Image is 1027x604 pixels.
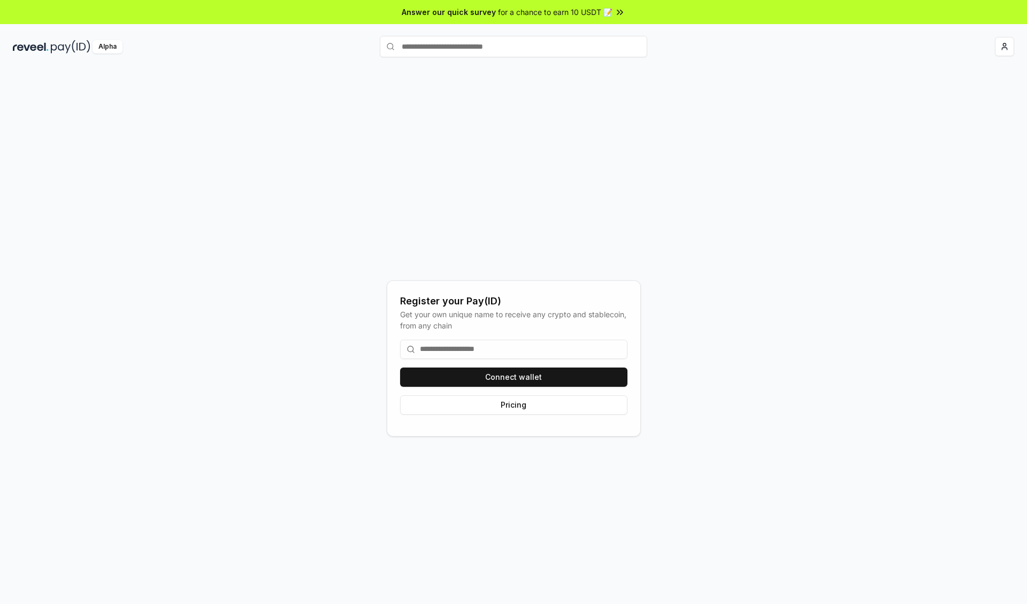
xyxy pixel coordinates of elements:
img: pay_id [51,40,90,53]
div: Get your own unique name to receive any crypto and stablecoin, from any chain [400,309,627,331]
button: Connect wallet [400,368,627,387]
span: for a chance to earn 10 USDT 📝 [498,6,612,18]
span: Answer our quick survey [402,6,496,18]
img: reveel_dark [13,40,49,53]
button: Pricing [400,395,627,415]
div: Register your Pay(ID) [400,294,627,309]
div: Alpha [93,40,122,53]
